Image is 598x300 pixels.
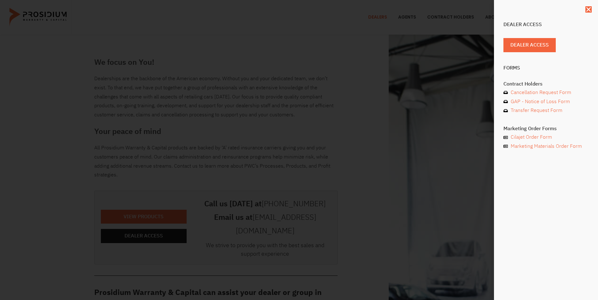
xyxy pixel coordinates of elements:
[503,97,589,106] a: GAP - Notice of Loss Form
[509,142,582,151] span: Marketing Materials Order Form
[585,6,592,13] a: Close
[503,106,589,115] a: Transfer Request Form
[503,81,589,86] h4: Contract Holders
[503,88,589,97] a: Cancellation Request Form
[509,97,570,106] span: GAP - Notice of Loss Form
[509,106,562,115] span: Transfer Request Form
[509,133,552,142] span: Cilajet Order Form
[503,126,589,131] h4: Marketing Order Forms
[503,65,589,70] h4: Forms
[503,22,589,27] h4: Dealer Access
[503,142,589,151] a: Marketing Materials Order Form
[510,41,549,50] span: Dealer Access
[509,88,571,97] span: Cancellation Request Form
[122,1,142,5] span: Last Name
[503,38,556,52] a: Dealer Access
[503,133,589,142] a: Cilajet Order Form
